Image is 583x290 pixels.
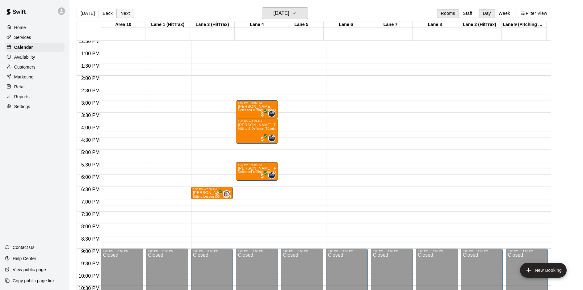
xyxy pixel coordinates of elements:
div: Jose Polanco [268,135,275,142]
p: Retail [14,84,26,90]
div: 9:00 PM – 11:59 PM [103,250,141,253]
img: Jose Polanco [269,111,275,117]
span: 9:30 PM [80,261,101,266]
span: 5:30 PM [80,162,101,167]
div: 9:00 PM – 11:59 PM [328,250,366,253]
div: 9:00 PM – 11:59 PM [148,250,186,253]
button: Next [116,9,134,18]
span: Hitting Lesson (30 min) - [PERSON_NAME] [193,195,257,198]
span: 8:30 PM [80,236,101,242]
div: Jose Polanco [268,110,275,117]
button: Filter View [517,9,551,18]
p: Services [14,34,31,40]
span: All customers have paid [259,136,266,142]
div: Customers [5,62,65,72]
span: Defense/Fielding Lesson (45 min)- [PERSON_NAME] [238,108,316,112]
span: 6:00 PM [80,174,101,180]
a: Services [5,33,65,42]
span: 2:00 PM [80,76,101,81]
div: Lane 7 [368,22,413,28]
a: Retail [5,82,65,91]
span: 9:00 PM [80,249,101,254]
button: Staff [459,9,476,18]
div: Lane 9 (Pitching Area) [502,22,546,28]
span: Jose Polanco [271,110,275,117]
div: Michael Johnson [223,190,230,198]
div: 9:00 PM – 11:59 PM [283,250,321,253]
a: Home [5,23,65,32]
div: 3:45 PM – 4:45 PM: Hitting & Defense (60 min) - Jose Polanco [236,119,278,144]
span: Michael Johnson [225,190,230,198]
div: 5:30 PM – 6:15 PM [238,163,276,166]
p: Marketing [14,74,34,80]
span: 1:30 PM [80,63,101,69]
div: 9:00 PM – 11:59 PM [238,250,276,253]
div: Lane 5 [279,22,324,28]
img: Jose Polanco [269,172,275,179]
div: 9:00 PM – 11:59 PM [373,250,411,253]
div: 5:30 PM – 6:15 PM: Wells Payne [236,162,278,181]
a: Calendar [5,43,65,52]
div: 3:00 PM – 3:45 PM: Talan Webster [236,100,278,119]
p: Home [14,24,26,31]
span: 12:30 PM [77,39,101,44]
button: Day [479,9,495,18]
span: Jose Polanco [271,172,275,179]
p: Help Center [13,255,36,262]
span: 8:00 PM [80,224,101,229]
div: 9:00 PM – 11:59 PM [463,250,501,253]
p: Customers [14,64,36,70]
button: [DATE] [77,9,99,18]
span: 3:00 PM [80,100,101,106]
span: 10:00 PM [77,273,101,279]
img: Jose Polanco [269,135,275,141]
span: 6:30 PM [80,187,101,192]
span: 7:00 PM [80,199,101,204]
div: 6:30 PM – 7:00 PM [193,188,231,191]
p: Settings [14,103,30,110]
div: Lane 8 [413,22,457,28]
span: 3:30 PM [80,113,101,118]
span: All customers have paid [259,173,266,179]
button: Week [495,9,514,18]
a: Settings [5,102,65,111]
span: 5:00 PM [80,150,101,155]
span: 1:00 PM [80,51,101,56]
span: Jose Polanco [271,135,275,142]
span: Defense/Fielding Lesson (45 min)- [PERSON_NAME] [238,170,316,174]
div: 9:00 PM – 11:59 PM [418,250,456,253]
span: 7:30 PM [80,212,101,217]
p: Calendar [14,44,33,50]
span: Hitting & Defense (60 min) - [PERSON_NAME] [238,127,306,130]
div: 3:45 PM – 4:45 PM [238,120,276,123]
button: add [520,263,567,278]
a: Availability [5,53,65,62]
span: 4:00 PM [80,125,101,130]
img: Michael Johnson [224,191,230,197]
div: Lane 3 (HitTrax) [190,22,234,28]
span: 2:30 PM [80,88,101,93]
p: View public page [13,267,46,273]
span: All customers have paid [214,191,220,198]
a: Marketing [5,72,65,82]
div: Lane 6 [324,22,368,28]
div: 6:30 PM – 7:00 PM: Smith Coker [191,187,233,199]
div: Lane 4 [235,22,279,28]
button: Rooms [437,9,459,18]
span: All customers have paid [259,111,266,117]
p: Contact Us [13,244,35,250]
button: [DATE] [262,7,308,19]
div: Lane 1 (HitTrax) [145,22,190,28]
p: Availability [14,54,35,60]
div: Area 10 [101,22,145,28]
span: 4:30 PM [80,137,101,143]
div: Lane 2 (HitTrax) [457,22,502,28]
a: Reports [5,92,65,101]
